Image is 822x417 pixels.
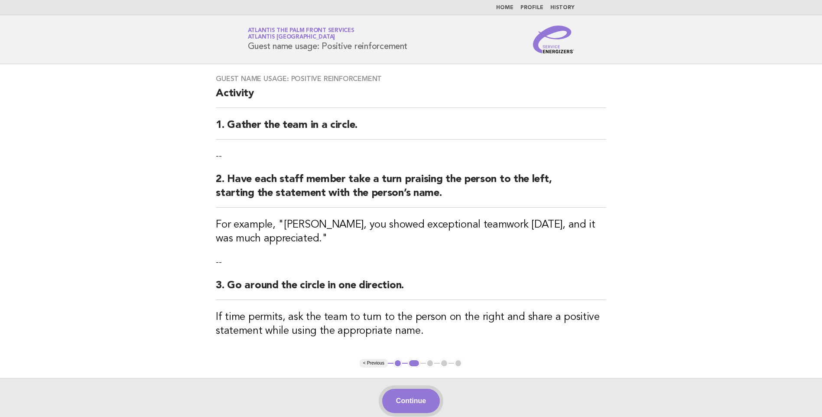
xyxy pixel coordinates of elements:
h1: Guest name usage: Positive reinforcement [248,28,407,51]
a: Atlantis The Palm Front ServicesAtlantis [GEOGRAPHIC_DATA] [248,28,354,40]
h2: 3. Go around the circle in one direction. [216,279,606,300]
a: Profile [520,5,543,10]
p: -- [216,150,606,162]
h2: Activity [216,87,606,108]
span: Atlantis [GEOGRAPHIC_DATA] [248,35,335,40]
button: < Previous [360,359,388,368]
img: Service Energizers [533,26,575,53]
button: 2 [408,359,420,368]
button: 1 [393,359,402,368]
h3: If time permits, ask the team to turn to the person on the right and share a positive statement w... [216,310,606,338]
a: History [550,5,575,10]
p: -- [216,256,606,268]
h3: For example, "[PERSON_NAME], you showed exceptional teamwork [DATE], and it was much appreciated." [216,218,606,246]
h2: 1. Gather the team in a circle. [216,118,606,140]
h3: Guest name usage: Positive reinforcement [216,75,606,83]
h2: 2. Have each staff member take a turn praising the person to the left, starting the statement wit... [216,173,606,208]
button: Continue [382,389,440,413]
a: Home [496,5,513,10]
